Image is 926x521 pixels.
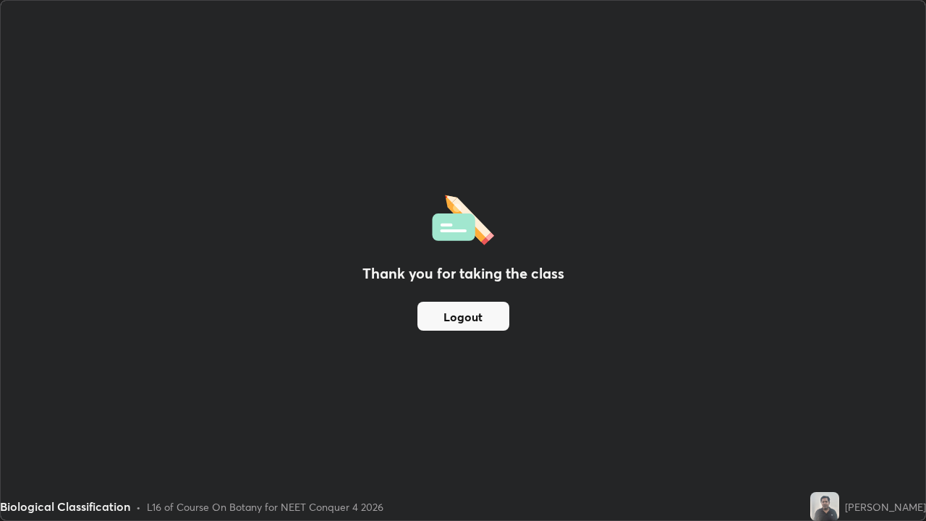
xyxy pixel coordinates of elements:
div: L16 of Course On Botany for NEET Conquer 4 2026 [147,499,383,514]
img: offlineFeedback.1438e8b3.svg [432,190,494,245]
h2: Thank you for taking the class [362,263,564,284]
div: [PERSON_NAME] [845,499,926,514]
button: Logout [417,302,509,331]
div: • [136,499,141,514]
img: 7056fc0cb03b4b159e31ab37dd4bfa12.jpg [810,492,839,521]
